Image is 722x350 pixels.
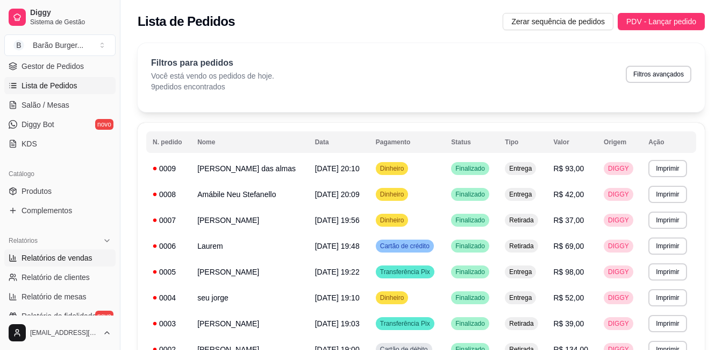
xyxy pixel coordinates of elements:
span: Salão / Mesas [22,100,69,110]
th: Data [309,131,369,153]
a: Lista de Pedidos [4,77,116,94]
a: Salão / Mesas [4,96,116,114]
span: Retirada [507,242,535,250]
span: DIGGY [606,164,631,173]
button: Imprimir [648,315,687,332]
div: 0007 [153,215,184,226]
button: Imprimir [648,186,687,203]
span: R$ 69,00 [553,242,584,250]
span: Dinheiro [378,164,406,173]
span: R$ 42,00 [553,190,584,199]
button: Imprimir [648,263,687,281]
span: Relatório de mesas [22,291,87,302]
td: Laurem [191,233,309,259]
button: Filtros avançados [626,66,691,83]
span: Transferência Pix [378,319,432,328]
th: N. pedido [146,131,191,153]
span: Diggy [30,8,111,18]
td: [PERSON_NAME] das almas [191,156,309,181]
button: Imprimir [648,212,687,229]
div: Catálogo [4,165,116,183]
span: Relatório de fidelidade [22,311,96,321]
span: Dinheiro [378,190,406,199]
span: Complementos [22,205,72,216]
th: Origem [597,131,642,153]
div: 0004 [153,292,184,303]
span: Transferência Pix [378,268,432,276]
a: KDS [4,135,116,152]
span: [DATE] 19:48 [315,242,360,250]
span: R$ 52,00 [553,293,584,302]
span: Gestor de Pedidos [22,61,84,72]
button: Imprimir [648,237,687,255]
span: Diggy Bot [22,119,54,130]
span: [EMAIL_ADDRESS][DOMAIN_NAME] [30,328,98,337]
th: Valor [547,131,597,153]
span: Entrega [507,164,534,173]
span: Finalizado [453,268,487,276]
button: Select a team [4,34,116,56]
span: DIGGY [606,319,631,328]
span: [DATE] 19:03 [315,319,360,328]
a: Produtos [4,183,116,200]
span: Zerar sequência de pedidos [511,16,605,27]
td: Amábile Neu Stefanello [191,181,309,207]
span: Retirada [507,216,535,225]
span: PDV - Lançar pedido [626,16,696,27]
span: DIGGY [606,293,631,302]
th: Tipo [498,131,547,153]
div: Barão Burger ... [33,40,83,51]
span: Dinheiro [378,293,406,302]
div: 0006 [153,241,184,251]
span: Finalizado [453,293,487,302]
a: Relatório de clientes [4,269,116,286]
span: [DATE] 20:09 [315,190,360,199]
p: Você está vendo os pedidos de hoje. [151,71,274,81]
span: Entrega [507,190,534,199]
td: seu jorge [191,285,309,311]
span: Dinheiro [378,216,406,225]
span: Relatórios de vendas [22,253,92,263]
a: Complementos [4,202,116,219]
h2: Lista de Pedidos [138,13,235,30]
span: [DATE] 19:10 [315,293,360,302]
span: R$ 39,00 [553,319,584,328]
span: B [13,40,24,51]
td: [PERSON_NAME] [191,259,309,285]
span: DIGGY [606,190,631,199]
span: Cartão de crédito [378,242,432,250]
span: Sistema de Gestão [30,18,111,26]
button: PDV - Lançar pedido [618,13,705,30]
a: Relatório de mesas [4,288,116,305]
span: Finalizado [453,242,487,250]
div: 0009 [153,163,184,174]
span: [DATE] 19:22 [315,268,360,276]
p: Filtros para pedidos [151,57,274,69]
span: Relatório de clientes [22,272,90,283]
a: DiggySistema de Gestão [4,4,116,30]
div: 0008 [153,189,184,200]
span: Relatórios [9,236,38,245]
a: Relatórios de vendas [4,249,116,267]
span: Entrega [507,268,534,276]
span: DIGGY [606,242,631,250]
a: Relatório de fidelidadenovo [4,307,116,325]
p: 9 pedidos encontrados [151,81,274,92]
span: Finalizado [453,164,487,173]
span: R$ 98,00 [553,268,584,276]
a: Diggy Botnovo [4,116,116,133]
div: 0005 [153,267,184,277]
button: Imprimir [648,160,687,177]
th: Status [445,131,498,153]
span: Finalizado [453,319,487,328]
a: Gestor de Pedidos [4,58,116,75]
th: Ação [642,131,696,153]
span: Lista de Pedidos [22,80,77,91]
button: [EMAIL_ADDRESS][DOMAIN_NAME] [4,320,116,346]
span: KDS [22,138,37,149]
span: Produtos [22,186,52,197]
span: [DATE] 19:56 [315,216,360,225]
span: R$ 37,00 [553,216,584,225]
span: DIGGY [606,268,631,276]
span: Entrega [507,293,534,302]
